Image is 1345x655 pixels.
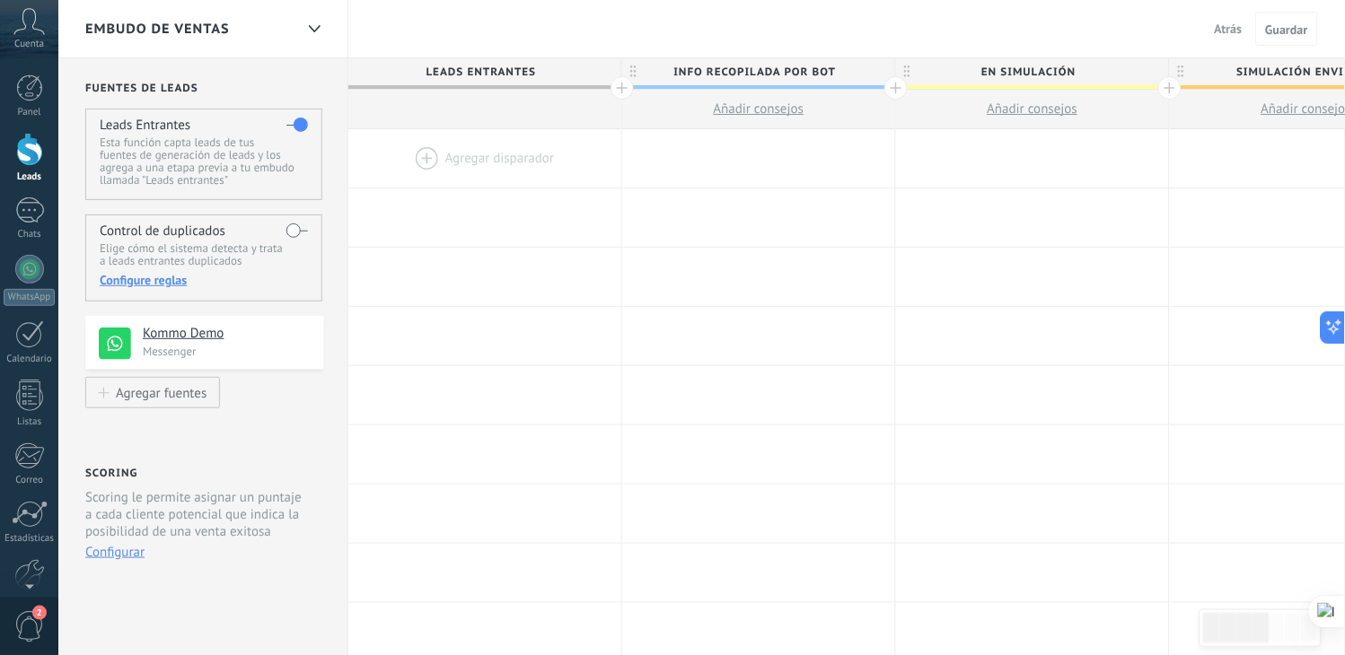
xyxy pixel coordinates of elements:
[85,544,145,561] button: Configurar
[116,385,207,400] div: Agregar fuentes
[4,416,56,428] div: Listas
[1215,21,1243,37] span: Atrás
[4,171,56,183] div: Leads
[100,242,307,267] p: Elige cómo el sistema detecta y trata a leads entrantes duplicados
[988,100,1078,118] span: Añadir consejos
[4,107,56,118] div: Panel
[4,533,56,545] div: Estadísticas
[348,58,621,85] div: Leads Entrantes
[714,100,804,118] span: Añadir consejos
[85,82,324,95] h2: Fuentes de leads
[85,489,309,540] p: Scoring le permite asignar un puntaje a cada cliente potencial que indica la posibilidad de una v...
[85,467,137,480] h2: Scoring
[4,475,56,486] div: Correo
[100,136,307,187] p: Esta función capta leads de tus fuentes de generación de leads y los agrega a una etapa previa a ...
[348,58,612,86] span: Leads Entrantes
[14,39,44,50] span: Cuenta
[299,12,330,47] div: Embudo de ventas
[4,354,56,365] div: Calendario
[85,377,220,408] button: Agregar fuentes
[100,223,225,240] h4: Control de duplicados
[4,289,55,306] div: WhatsApp
[100,117,190,134] h4: Leads Entrantes
[1208,15,1250,42] button: Atrás
[1256,12,1318,46] button: Guardar
[622,58,886,86] span: Info Recopilada por Bot
[143,325,311,343] h4: Kommo Demo
[4,229,56,240] div: Chats
[32,606,47,620] span: 2
[143,344,313,359] p: Messenger
[622,58,895,85] div: Info Recopilada por Bot
[1266,23,1308,36] span: Guardar
[896,90,1169,128] button: Añadir consejos
[85,21,230,38] span: Embudo de ventas
[622,90,895,128] button: Añadir consejos
[100,272,307,288] div: Configure reglas
[896,58,1169,85] div: En Simulación
[896,58,1160,86] span: En Simulación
